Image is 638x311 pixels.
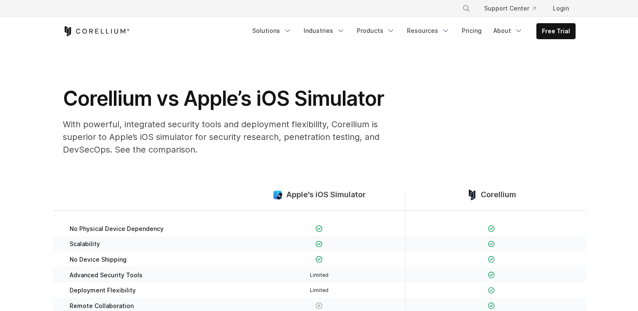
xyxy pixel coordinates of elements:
[299,23,350,38] a: Industries
[488,241,495,248] img: Checkmark
[488,287,495,294] img: Checkmark
[272,190,283,200] img: compare_ios-simulator--large
[70,302,134,310] span: Remote Collaboration
[70,240,100,248] span: Scalability
[481,190,516,200] span: Corellium
[286,190,366,200] span: Apple's iOS Simulator
[488,23,528,38] a: About
[310,272,328,278] span: Limited
[537,24,575,39] a: Free Trial
[488,271,495,279] img: Checkmark
[477,1,543,16] a: Support Center
[488,302,495,309] img: Checkmark
[459,1,474,16] button: Search
[402,23,455,38] a: Resources
[63,118,400,156] p: With powerful, integrated security tools and deployment flexibility, Corellium is superior to App...
[315,225,323,232] img: Checkmark
[452,1,576,16] div: Navigation Menu
[457,23,487,38] a: Pricing
[70,287,136,294] span: Deployment Flexibility
[63,26,130,36] a: Corellium Home
[247,23,576,39] div: Navigation Menu
[315,256,323,263] img: Checkmark
[247,23,297,38] a: Solutions
[488,225,495,232] img: Checkmark
[315,241,323,248] img: Checkmark
[310,287,328,293] span: Limited
[70,271,143,279] span: Advanced Security Tools
[546,1,576,16] a: Login
[70,256,127,263] span: No Device Shipping
[352,23,400,38] a: Products
[488,256,495,263] img: Checkmark
[315,302,323,309] img: X
[63,86,400,111] h1: Corellium vs Apple’s iOS Simulator
[70,225,164,233] span: No Physical Device Dependency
